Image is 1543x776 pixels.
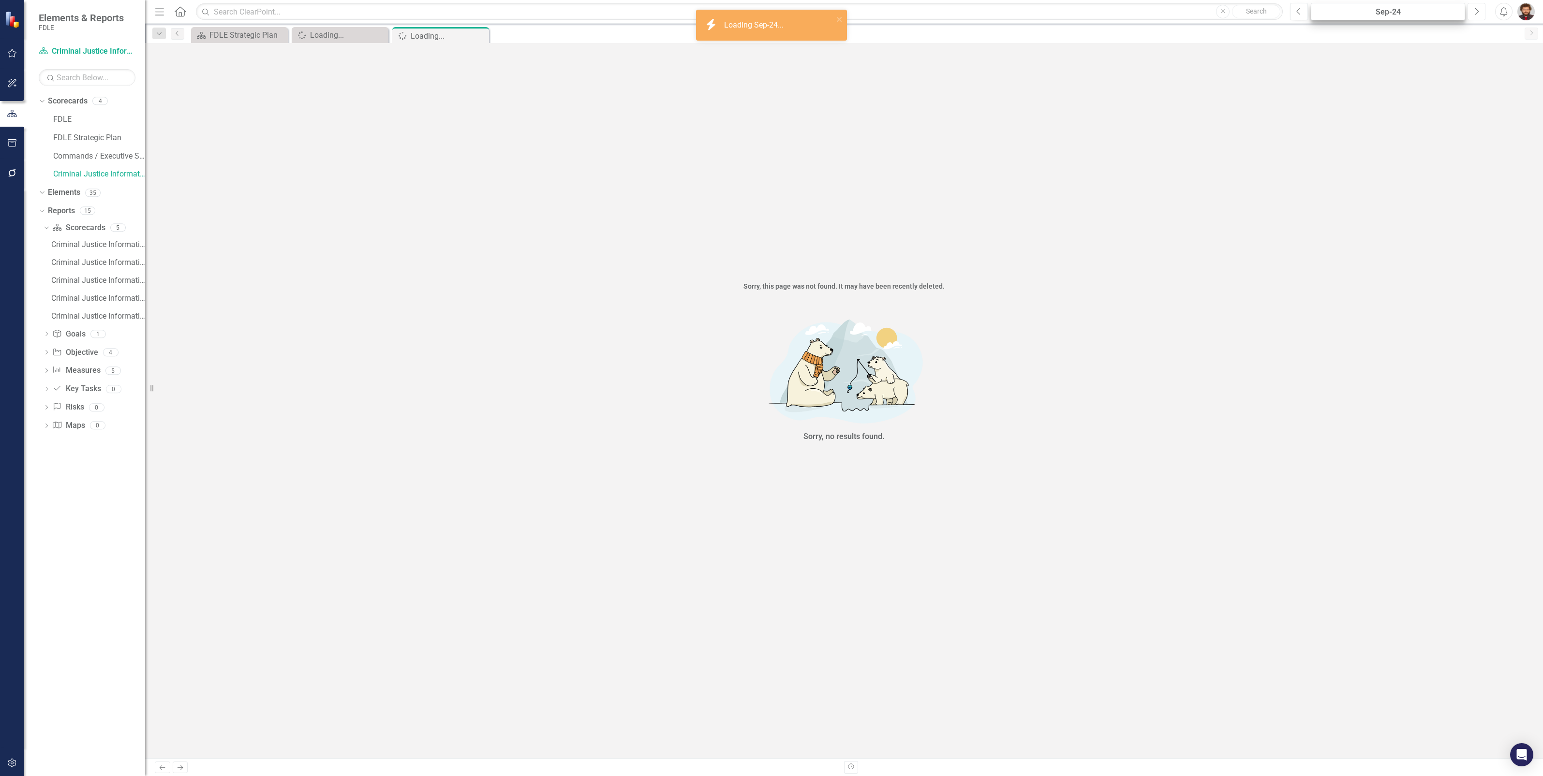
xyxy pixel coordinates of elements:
div: 35 [85,189,101,197]
div: Criminal Justice Information Services [51,312,145,321]
div: FDLE Strategic Plan [209,29,285,41]
div: Loading Sep-24... [724,20,786,31]
img: Christopher Kenworthy [1517,3,1535,20]
a: Key Tasks [52,383,101,395]
a: Scorecards [52,222,105,234]
div: Sep-24 [1314,6,1462,18]
div: Criminal Justice Information Services Measures Dashboard [51,294,145,303]
div: 0 [90,422,105,430]
a: FDLE [53,114,145,125]
a: Goals [52,329,85,340]
div: 4 [103,348,119,356]
a: Risks [52,402,84,413]
div: 15 [80,207,95,215]
button: close [836,14,843,25]
div: Criminal Justice Information Services Landing [51,276,145,285]
div: Open Intercom Messenger [1510,743,1533,766]
div: Loading... [310,29,386,41]
div: Criminal Justice Information Services Landing Page [51,240,145,249]
img: ClearPoint Strategy [5,11,22,28]
a: Reports [48,205,75,217]
div: 0 [106,385,121,393]
a: Criminal Justice Information Services [49,308,145,324]
div: 1 [90,330,106,338]
input: Search Below... [39,69,135,86]
div: 4 [92,97,108,105]
div: 5 [105,366,121,375]
a: Criminal Justice Information Services Landing Updater [49,255,145,270]
a: Criminal Justice Information Services Landing Page [49,237,145,252]
div: Sorry, this page was not found. It may have been recently deleted. [145,281,1543,291]
div: 0 [89,403,104,411]
a: Commands / Executive Support Branch [53,151,145,162]
div: 5 [110,224,126,232]
a: Objective [52,347,98,358]
a: Criminal Justice Information Services Landing [49,273,145,288]
a: Measures [52,365,100,376]
img: No results found [699,311,989,429]
a: Maps [52,420,85,431]
button: Search [1232,5,1280,18]
a: Criminal Justice Information Services Measures Dashboard [49,291,145,306]
div: Criminal Justice Information Services Landing Updater [51,258,145,267]
a: FDLE Strategic Plan [53,132,145,144]
span: Search [1246,7,1267,15]
a: Criminal Justice Information Services [39,46,135,57]
div: Loading... [411,30,487,42]
span: Elements & Reports [39,12,124,24]
a: Scorecards [48,96,88,107]
a: Loading... [294,29,386,41]
input: Search ClearPoint... [196,3,1283,20]
small: FDLE [39,24,124,31]
button: Sep-24 [1311,3,1465,20]
a: FDLE Strategic Plan [193,29,285,41]
a: Criminal Justice Information Services [53,169,145,180]
div: Sorry, no results found. [803,431,885,442]
a: Elements [48,187,80,198]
